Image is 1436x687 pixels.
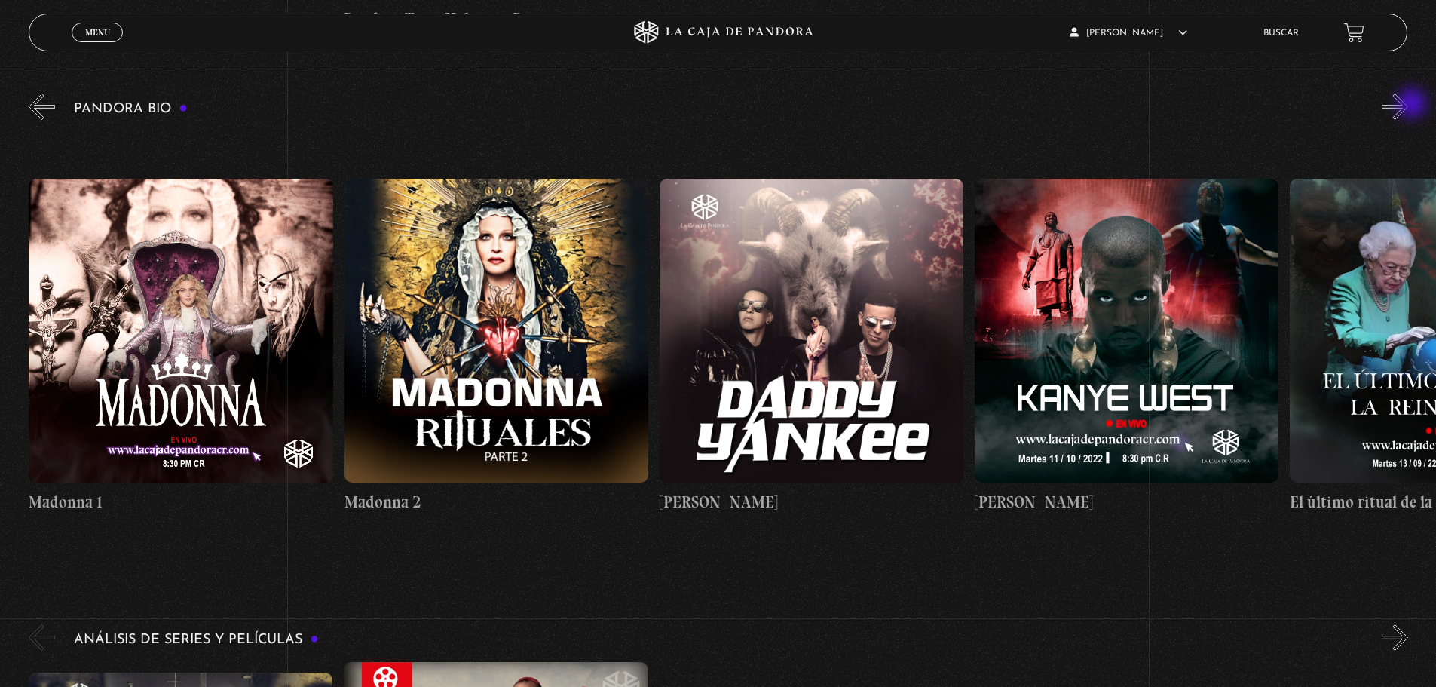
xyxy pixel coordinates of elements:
[660,490,963,514] h4: [PERSON_NAME]
[74,102,188,116] h3: Pandora Bio
[80,41,115,51] span: Cerrar
[85,28,110,37] span: Menu
[975,490,1278,514] h4: [PERSON_NAME]
[1382,624,1408,651] button: Next
[74,633,319,647] h3: Análisis de series y películas
[1382,94,1408,120] button: Next
[344,7,648,31] h4: Pandora Tour: Habemus Papam
[1263,29,1299,38] a: Buscar
[344,490,648,514] h4: Madonna 2
[344,131,648,561] a: Madonna 2
[29,490,332,514] h4: Madonna 1
[29,624,55,651] button: Previous
[1344,23,1364,43] a: View your shopping cart
[975,131,1278,561] a: [PERSON_NAME]
[29,94,55,120] button: Previous
[1070,29,1187,38] span: [PERSON_NAME]
[29,131,332,561] a: Madonna 1
[660,131,963,561] a: [PERSON_NAME]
